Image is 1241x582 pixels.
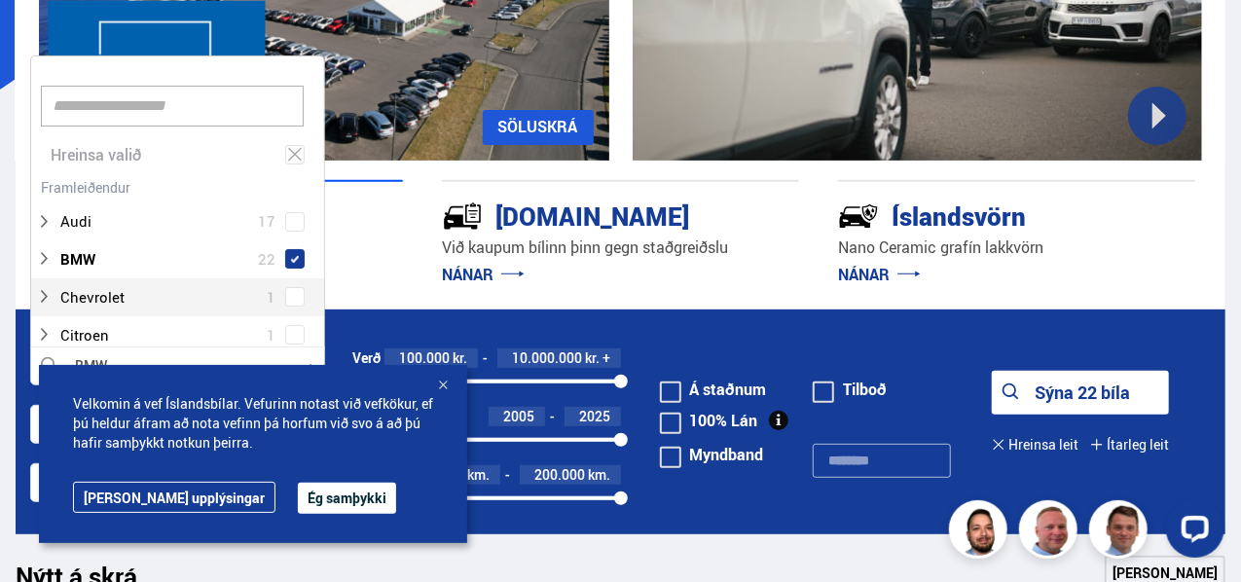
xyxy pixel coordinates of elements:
[992,423,1078,467] button: Hreinsa leit
[442,264,525,285] a: NÁNAR
[1090,423,1169,467] button: Ítarleg leit
[1022,503,1080,562] img: siFngHWaQ9KaOqBr.png
[442,198,730,232] div: [DOMAIN_NAME]
[352,350,381,366] div: Verð
[992,371,1169,415] button: Sýna 22 bíla
[73,482,275,513] a: [PERSON_NAME] upplýsingar
[267,321,275,349] span: 1
[1150,491,1232,573] iframe: LiveChat chat widget
[31,136,324,174] div: Hreinsa valið
[298,483,396,514] button: Ég samþykki
[952,503,1010,562] img: nhp88E3Fdnt1Opn2.png
[660,413,758,428] label: 100% Lán
[660,382,767,397] label: Á staðnum
[442,196,483,236] img: tr5P-W3DuiFaO7aO.svg
[258,245,275,273] span: 22
[838,196,879,236] img: -Svtn6bYgwAsiwNX.svg
[535,465,586,484] span: 200.000
[838,198,1126,232] div: Íslandsvörn
[589,467,611,483] span: km.
[258,207,275,236] span: 17
[513,348,583,367] span: 10.000.000
[813,382,887,397] label: Tilboð
[838,264,921,285] a: NÁNAR
[504,407,535,425] span: 2005
[586,350,601,366] span: kr.
[603,350,611,366] span: +
[73,394,433,453] span: Velkomin á vef Íslandsbílar. Vefurinn notast við vefkökur, ef þú heldur áfram að nota vefinn þá h...
[838,236,1195,259] p: Nano Ceramic grafín lakkvörn
[660,447,764,462] label: Myndband
[454,350,468,366] span: kr.
[468,467,491,483] span: km.
[442,236,799,259] p: Við kaupum bílinn þinn gegn staðgreiðslu
[1092,503,1150,562] img: FbJEzSuNWCJXmdc-.webp
[580,407,611,425] span: 2025
[483,110,594,145] a: SÖLUSKRÁ
[267,283,275,311] span: 1
[400,348,451,367] span: 100.000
